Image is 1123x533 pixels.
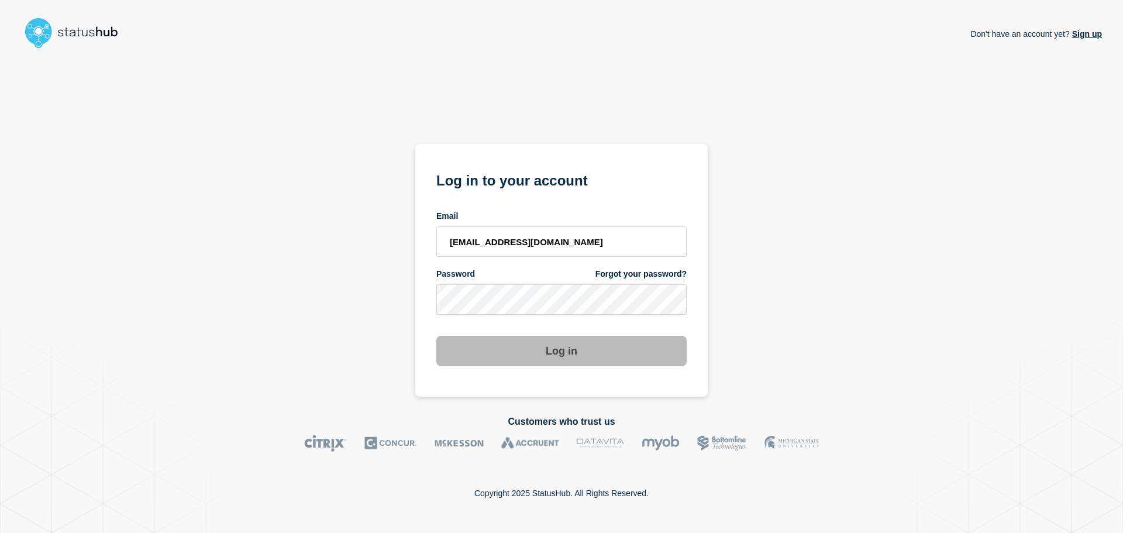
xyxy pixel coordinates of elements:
img: StatusHub logo [21,14,132,51]
img: Concur logo [364,435,417,452]
button: Log in [436,336,687,366]
h2: Customers who trust us [21,417,1102,427]
span: Email [436,211,458,222]
p: Don't have an account yet? [970,20,1102,48]
img: Citrix logo [304,435,347,452]
img: myob logo [642,435,680,452]
a: Sign up [1070,29,1102,39]
input: email input [436,226,687,257]
img: Accruent logo [501,435,559,452]
p: Copyright 2025 StatusHub. All Rights Reserved. [474,489,649,498]
img: MSU logo [764,435,819,452]
h1: Log in to your account [436,169,687,190]
input: password input [436,284,687,315]
span: Password [436,269,475,280]
a: Forgot your password? [595,269,687,280]
img: Bottomline logo [697,435,747,452]
img: DataVita logo [577,435,624,452]
img: McKesson logo [435,435,484,452]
